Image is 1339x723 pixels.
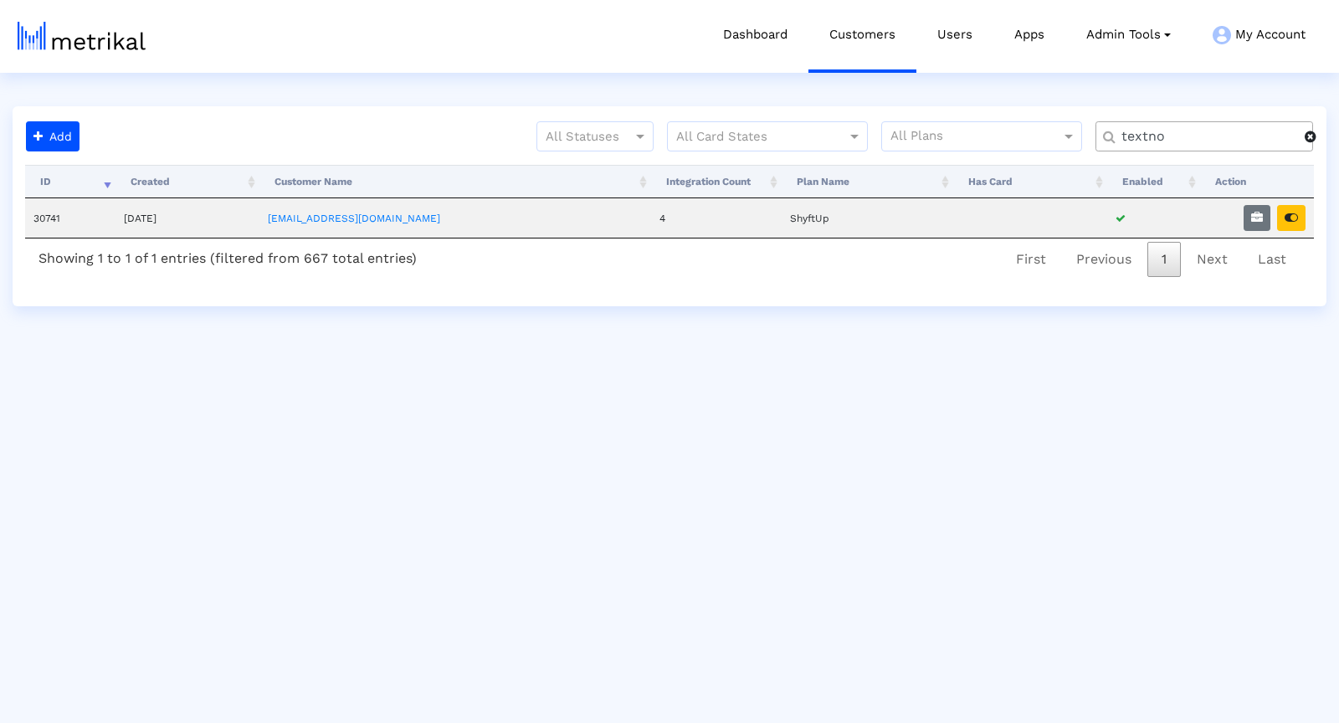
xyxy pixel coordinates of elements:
td: 4 [651,198,782,238]
a: Previous [1062,242,1146,277]
button: Add [26,121,80,151]
input: All Plans [890,126,1064,148]
th: ID: activate to sort column ascending [25,165,115,198]
input: All Card States [676,126,829,148]
th: Integration Count: activate to sort column ascending [651,165,782,198]
a: Last [1244,242,1301,277]
input: Customer Name [1110,128,1305,146]
a: First [1002,242,1060,277]
th: Action [1200,165,1314,198]
td: 30741 [25,198,115,238]
td: [DATE] [115,198,259,238]
div: Showing 1 to 1 of 1 entries (filtered from 667 total entries) [25,238,430,273]
img: metrical-logo-light.png [18,22,146,50]
th: Customer Name: activate to sort column ascending [259,165,651,198]
img: my-account-menu-icon.png [1213,26,1231,44]
th: Plan Name: activate to sort column ascending [782,165,953,198]
th: Created: activate to sort column ascending [115,165,259,198]
th: Enabled: activate to sort column ascending [1107,165,1200,198]
a: [EMAIL_ADDRESS][DOMAIN_NAME] [268,213,440,224]
a: 1 [1147,242,1181,277]
th: Has Card: activate to sort column ascending [953,165,1107,198]
a: Next [1183,242,1242,277]
td: ShyftUp [782,198,953,238]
